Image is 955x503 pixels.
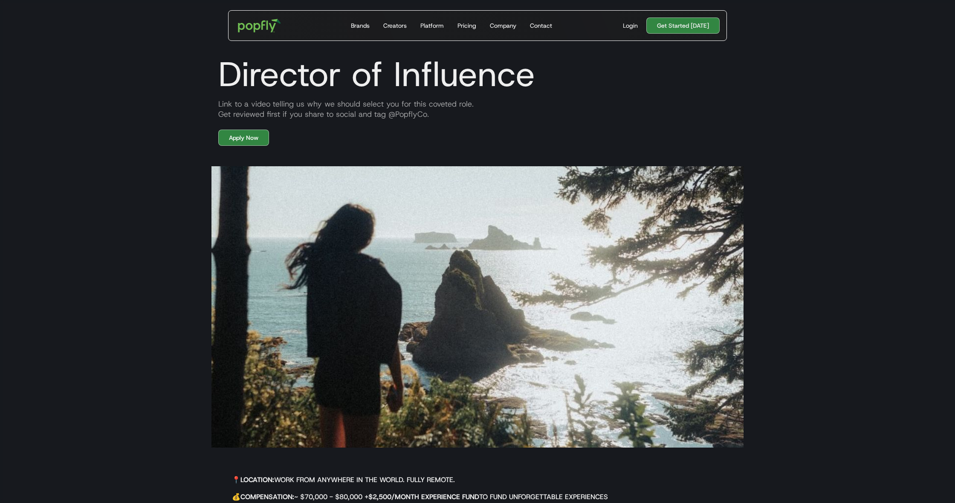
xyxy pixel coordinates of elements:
[347,11,373,40] a: Brands
[380,11,410,40] a: Creators
[530,21,552,30] div: Contact
[417,11,447,40] a: Platform
[211,54,744,95] h1: Director of Influence
[351,21,370,30] div: Brands
[218,130,269,146] a: Apply Now
[527,11,556,40] a: Contact
[240,492,294,501] strong: Compensation:
[383,21,407,30] div: Creators
[232,492,621,502] h5: 💰 ~ $70,000 - $80,000 + to fund unforgettable experiences
[457,21,476,30] div: Pricing
[232,13,287,38] a: home
[623,21,638,30] div: Login
[420,21,444,30] div: Platform
[240,475,274,484] strong: Location:
[619,21,641,30] a: Login
[454,11,480,40] a: Pricing
[368,492,479,501] strong: $2,500/month Experience Fund
[490,21,516,30] div: Company
[486,11,520,40] a: Company
[211,99,744,119] div: Link to a video telling us why we should select you for this coveted role. Get reviewed first if ...
[232,475,621,485] h5: 📍 Work from anywhere in the world. Fully remote.
[646,17,720,34] a: Get Started [DATE]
